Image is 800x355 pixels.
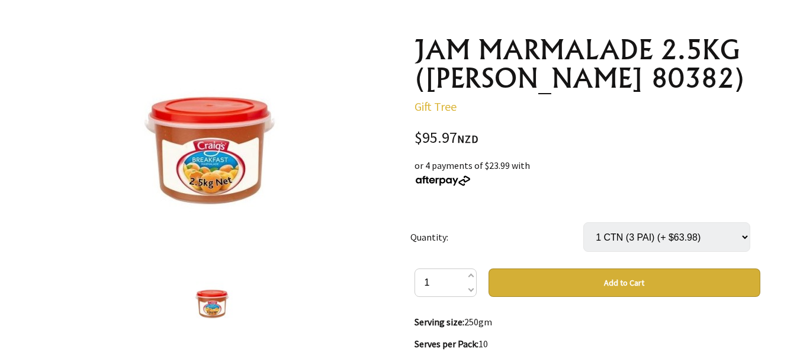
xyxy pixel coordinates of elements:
p: 10 [415,337,760,351]
strong: Serves per Pack: [415,338,478,350]
img: JAM MARMALADE 2.5KG (CRAIGS 80382) [114,65,312,237]
td: Quantity: [410,206,583,268]
a: Gift Tree [415,99,457,114]
div: $95.97 [415,130,760,146]
h1: JAM MARMALADE 2.5KG ([PERSON_NAME] 80382) [415,36,760,92]
img: JAM MARMALADE 2.5KG (CRAIGS 80382) [187,282,239,327]
button: Add to Cart [489,268,760,297]
strong: Serving size: [415,316,464,328]
p: 250gm [415,315,760,329]
div: or 4 payments of $23.99 with [415,158,760,187]
img: Afterpay [415,175,471,186]
span: NZD [457,132,478,146]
